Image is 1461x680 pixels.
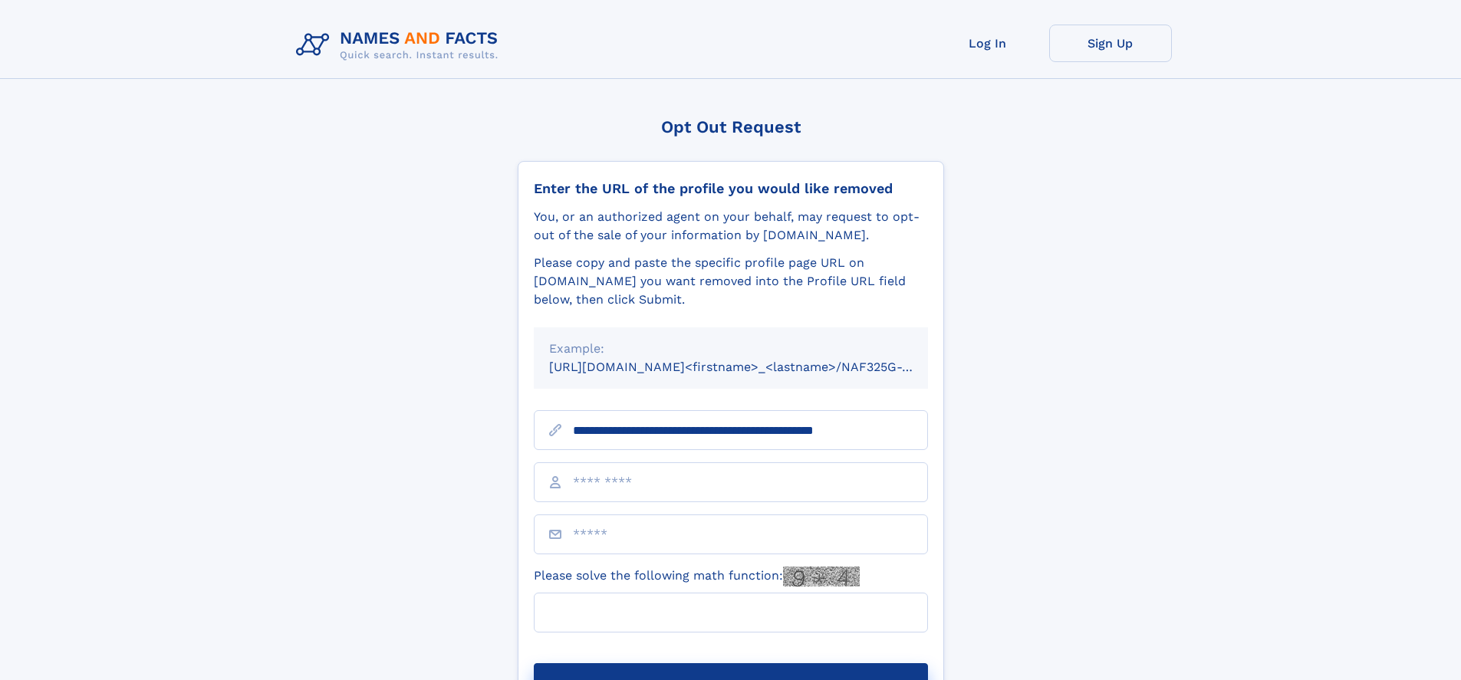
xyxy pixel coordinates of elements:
div: Example: [549,340,913,358]
label: Please solve the following math function: [534,567,860,586]
div: Opt Out Request [518,117,944,136]
a: Sign Up [1049,25,1172,62]
a: Log In [926,25,1049,62]
img: Logo Names and Facts [290,25,511,66]
div: Please copy and paste the specific profile page URL on [DOMAIN_NAME] you want removed into the Pr... [534,254,928,309]
div: You, or an authorized agent on your behalf, may request to opt-out of the sale of your informatio... [534,208,928,245]
div: Enter the URL of the profile you would like removed [534,180,928,197]
small: [URL][DOMAIN_NAME]<firstname>_<lastname>/NAF325G-xxxxxxxx [549,360,957,374]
